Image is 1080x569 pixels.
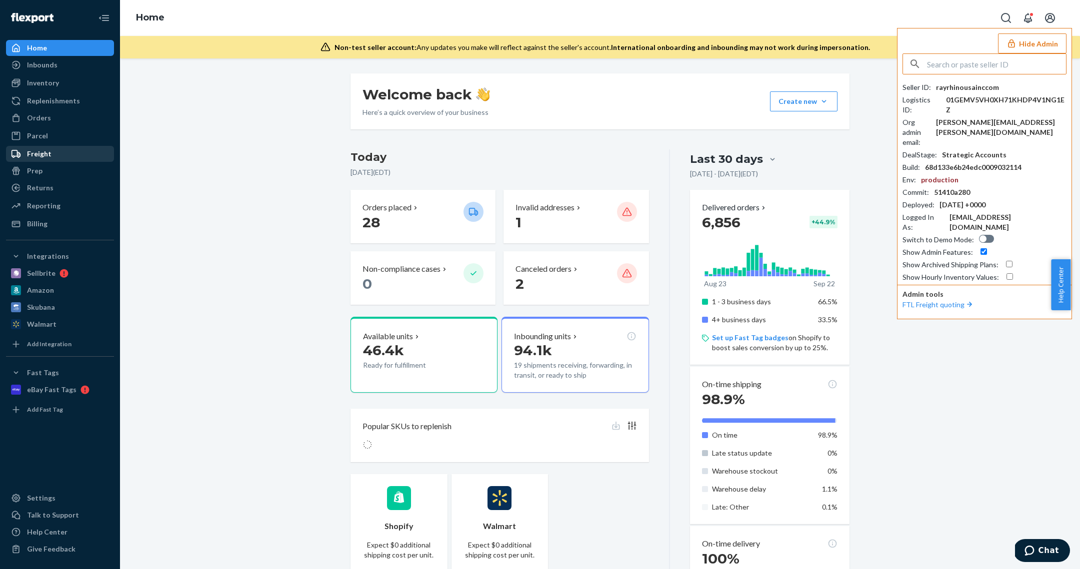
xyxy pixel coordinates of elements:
button: Delivered orders [702,202,767,213]
div: [EMAIL_ADDRESS][DOMAIN_NAME] [949,212,1066,232]
p: Invalid addresses [515,202,574,213]
iframe: Opens a widget where you can chat to one of our agents [1015,539,1070,564]
p: Admin tools [902,289,1066,299]
div: Commit : [902,187,929,197]
div: Replenishments [27,96,80,106]
div: Talk to Support [27,510,79,520]
button: Give Feedback [6,541,114,557]
span: 0.1% [822,503,837,511]
a: Reporting [6,198,114,214]
p: On time [712,430,810,440]
p: on Shopify to boost sales conversion by up to 25%. [712,333,837,353]
span: 94.1k [514,342,552,359]
p: Expect $0 additional shipping cost per unit. [463,540,536,560]
img: hand-wave emoji [476,87,490,101]
div: Returns [27,183,53,193]
p: Non-compliance cases [362,263,440,275]
div: Add Integration [27,340,71,348]
a: Inventory [6,75,114,91]
div: Deployed : [902,200,934,210]
a: Billing [6,216,114,232]
p: 4+ business days [712,315,810,325]
div: production [921,175,958,185]
button: Talk to Support [6,507,114,523]
div: Walmart [27,319,56,329]
a: FTL Freight quoting [902,300,974,309]
div: Org admin email : [902,117,931,147]
div: Show Archived Shipping Plans : [902,260,998,270]
span: 1.1% [822,485,837,493]
div: Seller ID : [902,82,931,92]
div: Logistics ID : [902,95,941,115]
div: Show Admin Features : [902,247,973,257]
div: Logged In As : [902,212,944,232]
a: Settings [6,490,114,506]
div: rayrhinousainccom [936,82,999,92]
button: Create new [770,91,837,111]
div: Freight [27,149,51,159]
div: Reporting [27,201,60,211]
span: 6,856 [702,214,740,231]
a: Freight [6,146,114,162]
a: Amazon [6,282,114,298]
p: Expect $0 additional shipping cost per unit. [362,540,435,560]
p: 1 - 3 business days [712,297,810,307]
div: [PERSON_NAME][EMAIL_ADDRESS][PERSON_NAME][DOMAIN_NAME] [936,117,1066,137]
button: Hide Admin [998,33,1066,53]
div: [DATE] +0000 [939,200,985,210]
button: Open Search Box [996,8,1016,28]
button: Invalid addresses 1 [503,190,648,243]
p: Aug 23 [704,279,726,289]
div: Skubana [27,302,55,312]
p: Ready for fulfillment [363,360,455,370]
a: Replenishments [6,93,114,109]
div: Inbounds [27,60,57,70]
span: 33.5% [818,315,837,324]
p: Orders placed [362,202,411,213]
span: 100% [702,550,739,567]
div: DealStage : [902,150,937,160]
img: Flexport logo [11,13,53,23]
a: Inbounds [6,57,114,73]
div: Add Fast Tag [27,405,63,414]
p: Walmart [483,521,516,532]
div: Any updates you make will reflect against the seller's account. [334,42,870,52]
div: Home [27,43,47,53]
div: 01GEMV5VH0XH71KHDP4V1NG1EZ [946,95,1066,115]
span: 28 [362,214,380,231]
div: Env : [902,175,916,185]
p: Warehouse delay [712,484,810,494]
a: Parcel [6,128,114,144]
span: 2 [515,275,524,292]
div: + 44.9 % [809,216,837,228]
a: Prep [6,163,114,179]
div: Orders [27,113,51,123]
a: Walmart [6,316,114,332]
div: Fast Tags [27,368,59,378]
a: Add Integration [6,336,114,352]
button: Open notifications [1018,8,1038,28]
div: Integrations [27,251,69,261]
span: 0 [362,275,372,292]
div: Prep [27,166,42,176]
div: 68d133e6b24edc0009032114 [925,162,1021,172]
a: eBay Fast Tags [6,382,114,398]
button: Help Center [1051,259,1070,310]
button: Close Navigation [94,8,114,28]
p: [DATE] ( EDT ) [350,167,649,177]
p: 19 shipments receiving, forwarding, in transit, or ready to ship [514,360,636,380]
span: 1 [515,214,521,231]
span: 0% [827,467,837,475]
p: Late status update [712,448,810,458]
p: Inbounding units [514,331,571,342]
p: Here’s a quick overview of your business [362,107,490,117]
p: Canceled orders [515,263,571,275]
a: Home [136,12,164,23]
div: Amazon [27,285,54,295]
button: Inbounding units94.1k19 shipments receiving, forwarding, in transit, or ready to ship [501,317,648,393]
div: 51410a280 [934,187,970,197]
div: Give Feedback [27,544,75,554]
span: International onboarding and inbounding may not work during impersonation. [611,43,870,51]
button: Orders placed 28 [350,190,495,243]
